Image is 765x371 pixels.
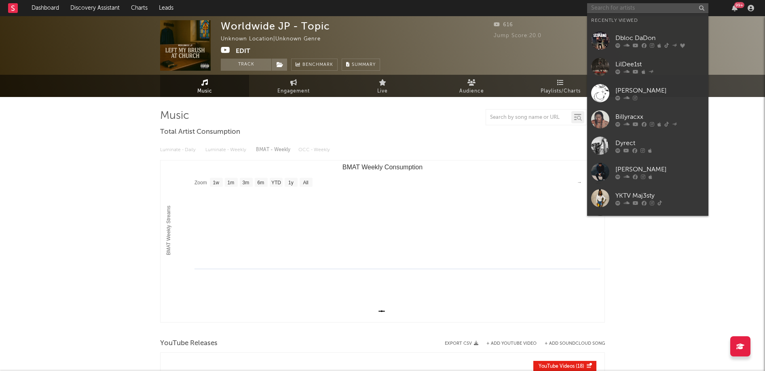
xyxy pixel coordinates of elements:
[591,16,704,25] div: Recently Viewed
[615,112,704,122] div: Billyracxx
[342,59,380,71] button: Summary
[221,59,271,71] button: Track
[587,159,708,185] a: [PERSON_NAME]
[587,80,708,106] a: [PERSON_NAME]
[516,75,605,97] a: Playlists/Charts
[160,127,240,137] span: Total Artist Consumption
[221,34,330,44] div: Unknown Location | Unknown Genre
[539,364,584,369] span: ( 18 )
[197,86,212,96] span: Music
[615,86,704,95] div: [PERSON_NAME]
[539,364,575,369] span: YouTube Videos
[291,59,338,71] a: Benchmark
[478,341,537,346] div: + Add YouTube Video
[459,86,484,96] span: Audience
[338,75,427,97] a: Live
[258,180,264,185] text: 6m
[615,191,704,200] div: YKTV Maj3sty
[587,54,708,80] a: LilDee1st
[587,133,708,159] a: Dyrect
[587,27,708,54] a: Dbloc DaDon
[486,341,537,346] button: + Add YouTube Video
[228,180,235,185] text: 1m
[427,75,516,97] a: Audience
[587,211,708,238] a: [PERSON_NAME]
[494,33,541,38] span: Jump Score: 20.0
[288,180,294,185] text: 1y
[236,46,250,56] button: Edit
[615,164,704,174] div: [PERSON_NAME]
[445,341,478,346] button: Export CSV
[342,164,423,171] text: BMAT Weekly Consumption
[615,138,704,148] div: Dyrect
[221,20,330,32] div: Worldwide JP - Topic
[577,179,582,185] text: →
[243,180,249,185] text: 3m
[615,59,704,69] div: LilDee1st
[486,114,571,121] input: Search by song name or URL
[249,75,338,97] a: Engagement
[734,2,744,8] div: 99 +
[377,86,388,96] span: Live
[303,180,308,185] text: All
[615,33,704,43] div: Dbloc DaDon
[271,180,281,185] text: YTD
[494,22,513,27] span: 616
[587,3,708,13] input: Search for artists
[166,206,171,255] text: BMAT Weekly Streams
[587,106,708,133] a: Billyracxx
[194,180,207,185] text: Zoom
[213,180,220,185] text: 1w
[537,341,605,346] button: + Add SoundCloud Song
[545,341,605,346] button: + Add SoundCloud Song
[160,339,218,348] span: YouTube Releases
[732,5,738,11] button: 99+
[352,63,376,67] span: Summary
[541,86,581,96] span: Playlists/Charts
[161,160,604,322] svg: BMAT Weekly Consumption
[277,86,310,96] span: Engagement
[587,185,708,211] a: YKTV Maj3sty
[302,60,333,70] span: Benchmark
[160,75,249,97] a: Music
